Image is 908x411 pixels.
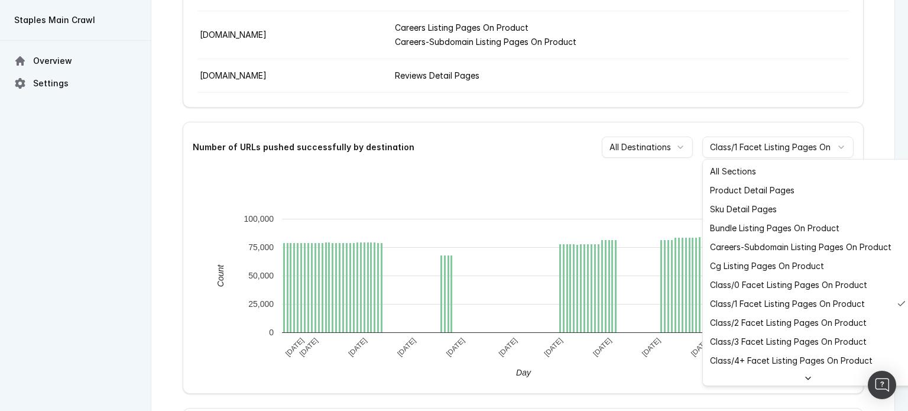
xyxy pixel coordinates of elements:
span: Class/3 Facet Listing Pages On Product [710,336,867,348]
span: All Sections [710,166,756,177]
span: Class/0 Facet Listing Pages On Product [710,279,867,291]
span: Sku Detail Pages [710,203,777,215]
span: Bundle Listing Pages On Product [710,222,839,234]
span: Product Detail Pages [710,185,794,196]
span: Class/2 Facet Listing Pages On Product [710,317,867,329]
span: Careers-Subdomain Listing Pages On Product [710,241,891,253]
span: Class/4+ Facet Listing Pages On Product [710,355,873,367]
span: Cg Listing Pages On Product [710,260,824,272]
span: Class/1 Facet Listing Pages On Product [710,298,865,310]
